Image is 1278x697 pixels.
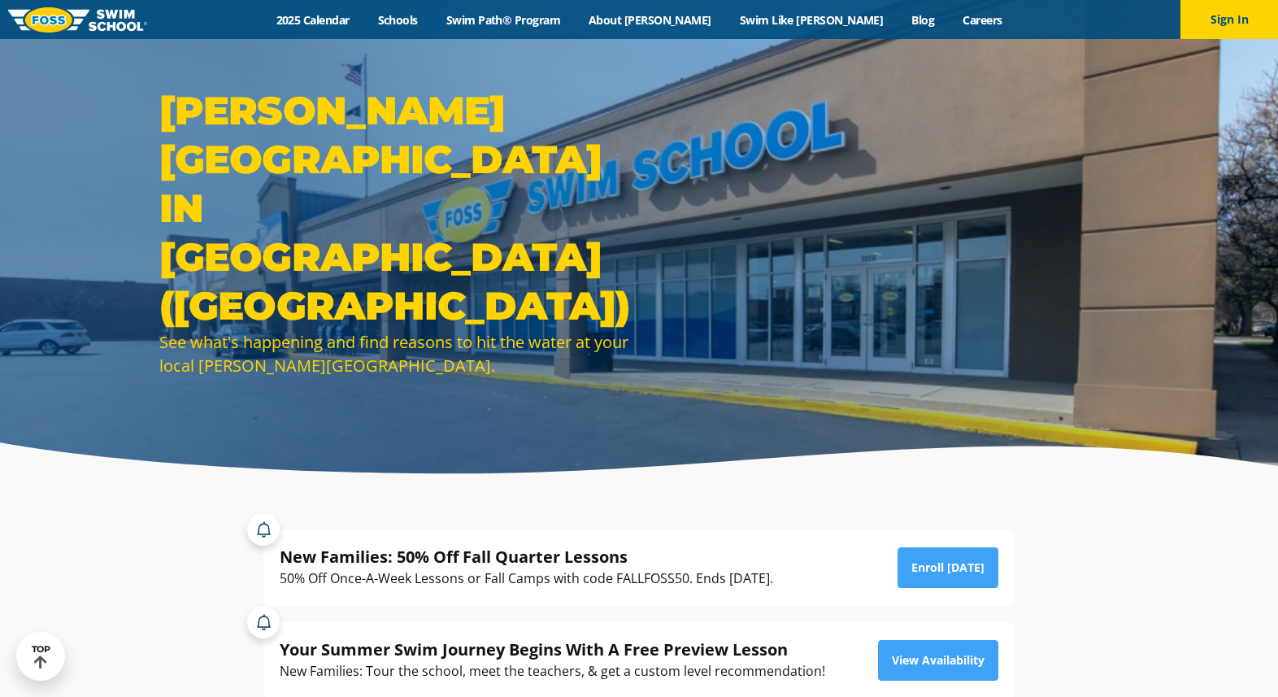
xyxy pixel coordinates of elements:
div: TOP [32,644,50,669]
div: Your Summer Swim Journey Begins With A Free Preview Lesson [280,638,825,660]
div: See what's happening and find reasons to hit the water at your local [PERSON_NAME][GEOGRAPHIC_DATA]. [159,330,631,377]
a: View Availability [878,640,998,681]
div: New Families: Tour the school, meet the teachers, & get a custom level recommendation! [280,660,825,682]
a: Schools [363,12,432,28]
div: 50% Off Once-A-Week Lessons or Fall Camps with code FALLFOSS50. Ends [DATE]. [280,568,773,590]
a: 2025 Calendar [262,12,363,28]
img: FOSS Swim School Logo [8,7,147,33]
a: Blog [898,12,949,28]
a: Enroll [DATE] [898,547,998,588]
h1: [PERSON_NAME][GEOGRAPHIC_DATA] in [GEOGRAPHIC_DATA] ([GEOGRAPHIC_DATA]) [159,86,631,330]
a: Swim Path® Program [432,12,574,28]
div: New Families: 50% Off Fall Quarter Lessons [280,546,773,568]
a: Careers [949,12,1016,28]
a: Swim Like [PERSON_NAME] [725,12,898,28]
a: About [PERSON_NAME] [575,12,726,28]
